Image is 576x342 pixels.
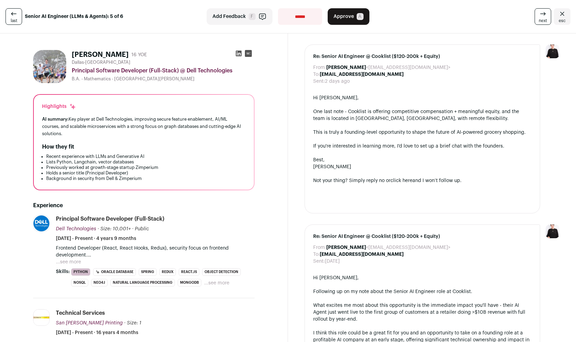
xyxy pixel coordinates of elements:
[328,8,369,25] button: Approve A
[72,67,255,75] div: Principal Software Developer (Full-Stack) @ Dell Technologies
[326,245,366,250] b: [PERSON_NAME]
[56,245,255,259] p: Frontend Developer (React, React Hooks, Redux), security focus on frontend development.
[72,50,129,60] h1: [PERSON_NAME]
[131,51,147,58] div: 16 YOE
[56,235,136,242] span: [DATE] - Present · 4 years 9 months
[313,108,532,122] div: One last note - Cooklist is offering competitive compensation + meaningful equity, and the team i...
[313,78,325,85] dt: Sent:
[204,280,229,286] button: ...see more
[202,268,241,276] li: Object Detection
[313,274,532,281] div: Hi [PERSON_NAME],
[71,268,90,276] li: Python
[91,279,108,286] li: Neo4j
[207,8,272,25] button: Add Feedback F
[56,259,81,265] button: ...see more
[25,13,123,20] strong: Senior AI Engineer (LLMs & Agents): 5 of 6
[56,268,70,275] span: Skills:
[135,227,149,231] span: Public
[313,94,532,101] div: Hi [PERSON_NAME],
[546,224,559,238] img: 9240684-medium_jpg
[71,279,88,286] li: NoSQL
[320,72,404,77] b: [EMAIL_ADDRESS][DOMAIN_NAME]
[313,244,326,251] dt: From:
[124,321,141,325] span: · Size: 1
[212,13,246,20] span: Add Feedback
[46,165,246,170] li: Previously worked at growth-stage startup Zimperium
[313,251,320,258] dt: To:
[313,71,320,78] dt: To:
[559,18,566,23] span: esc
[159,268,176,276] li: Redux
[334,13,354,20] span: Approve
[33,310,49,325] img: f197e264f1316f2fa68c9b19dc016a79eeaa67c004f7aad7f39003760d9d1d0c.jpg
[313,163,532,170] div: [PERSON_NAME]
[313,288,532,295] div: Following up on my note about the Senior AI Engineer role at Cooklist.
[139,268,157,276] li: Spring
[325,78,350,85] dd: 2 days ago
[56,227,96,231] span: Dell Technologies
[56,309,105,317] div: Technical Services
[179,268,199,276] li: React.js
[326,65,366,70] b: [PERSON_NAME]
[46,170,246,176] li: Holds a senior title (Principal Developer)
[554,8,570,25] a: Close
[313,64,326,71] dt: From:
[320,252,404,257] b: [EMAIL_ADDRESS][DOMAIN_NAME]
[93,268,136,276] li: Oracle Database
[539,18,547,23] span: next
[357,13,364,20] span: A
[42,143,74,151] h2: How they fit
[72,76,255,82] div: B.A. - Mathematics - [GEOGRAPHIC_DATA][PERSON_NAME]
[42,115,246,137] div: Key player at Dell Technologies, improving secure feature enablement, AI/ML courses, and scalable...
[33,215,49,231] img: be7c5e40a3685bdd55d464bde7b4767acc870c232bc0064b510bff70570668cc.jpg
[313,302,532,323] div: What excites me most about this opportunity is the immediate impact you'll have - their AI Agent ...
[33,50,66,83] img: ad0a66b50eea3eeaf4c169253941e29210a4901d7c13225f05e98218421506da.jpg
[313,143,532,150] div: If you're interested in learning more, I'd love to set up a brief chat with the founders.
[313,129,532,136] div: This is truly a founding-level opportunity to shape the future of AI-powered grocery shopping.
[46,176,246,181] li: Background in security from Dell & Zimperium
[46,154,246,159] li: Recent experience with LLMs and Generative AI
[313,53,532,60] span: Re: Senior AI Engineer @ Cooklist ($120-200k + Equity)
[33,201,255,210] h2: Experience
[11,18,17,23] span: last
[390,178,413,183] a: click here
[72,60,130,65] span: Dallas-[GEOGRAPHIC_DATA]
[110,279,175,286] li: Natural Language Processing
[178,279,201,286] li: MongoDB
[546,44,559,58] img: 9240684-medium_jpg
[56,329,138,336] span: [DATE] - Present · 16 years 4 months
[6,8,22,25] a: last
[325,258,340,265] dd: [DATE]
[98,227,131,231] span: · Size: 10,001+
[313,157,532,163] div: Best,
[535,8,551,25] a: next
[313,177,532,184] div: Not your thing? Simply reply no or and I won’t follow up.
[326,244,450,251] dd: <[EMAIL_ADDRESS][DOMAIN_NAME]>
[56,215,164,223] div: Principal Software Developer (Full-Stack)
[46,159,246,165] li: Lists Python, Langchain, vector databases
[56,321,123,325] span: San [PERSON_NAME] Printing
[326,64,450,71] dd: <[EMAIL_ADDRESS][DOMAIN_NAME]>
[249,13,256,20] span: F
[313,258,325,265] dt: Sent:
[42,103,76,110] div: Highlights
[313,233,532,240] span: Re: Senior AI Engineer @ Cooklist ($120-200k + Equity)
[132,225,133,232] span: ·
[42,117,69,121] span: AI summary:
